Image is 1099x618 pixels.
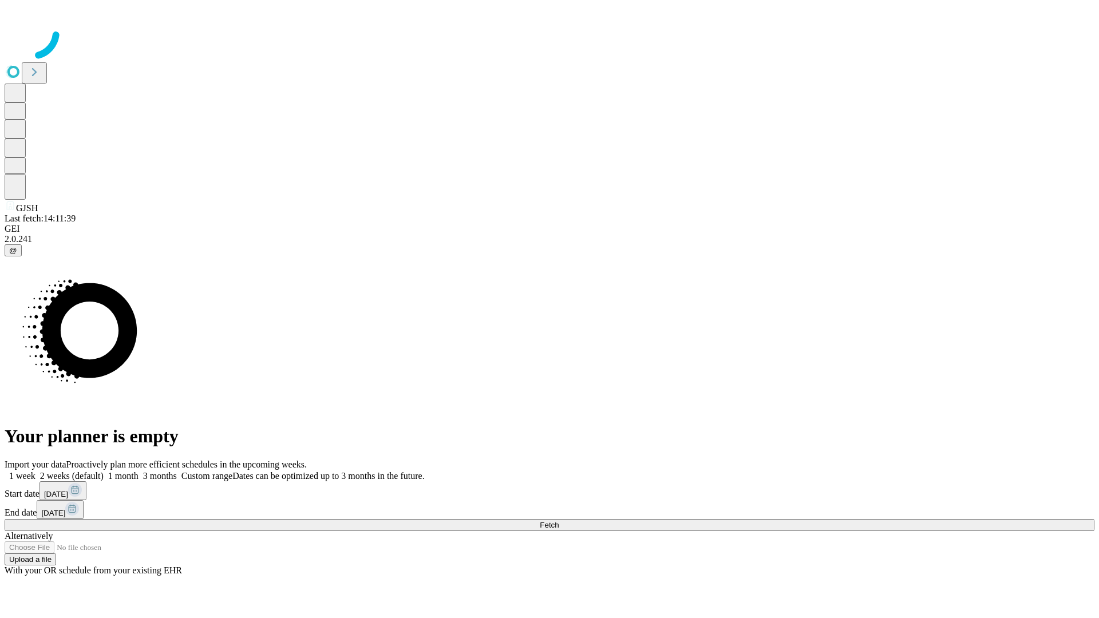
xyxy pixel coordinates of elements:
[143,471,177,481] span: 3 months
[5,213,76,223] span: Last fetch: 14:11:39
[66,459,307,469] span: Proactively plan more efficient schedules in the upcoming weeks.
[5,565,182,575] span: With your OR schedule from your existing EHR
[44,490,68,498] span: [DATE]
[9,246,17,255] span: @
[16,203,38,213] span: GJSH
[41,509,65,517] span: [DATE]
[39,481,86,500] button: [DATE]
[232,471,424,481] span: Dates can be optimized up to 3 months in the future.
[5,426,1094,447] h1: Your planner is empty
[5,224,1094,234] div: GEI
[37,500,84,519] button: [DATE]
[40,471,104,481] span: 2 weeks (default)
[5,500,1094,519] div: End date
[5,481,1094,500] div: Start date
[9,471,35,481] span: 1 week
[5,244,22,256] button: @
[540,521,559,529] span: Fetch
[5,519,1094,531] button: Fetch
[181,471,232,481] span: Custom range
[5,459,66,469] span: Import your data
[5,553,56,565] button: Upload a file
[108,471,139,481] span: 1 month
[5,531,53,541] span: Alternatively
[5,234,1094,244] div: 2.0.241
